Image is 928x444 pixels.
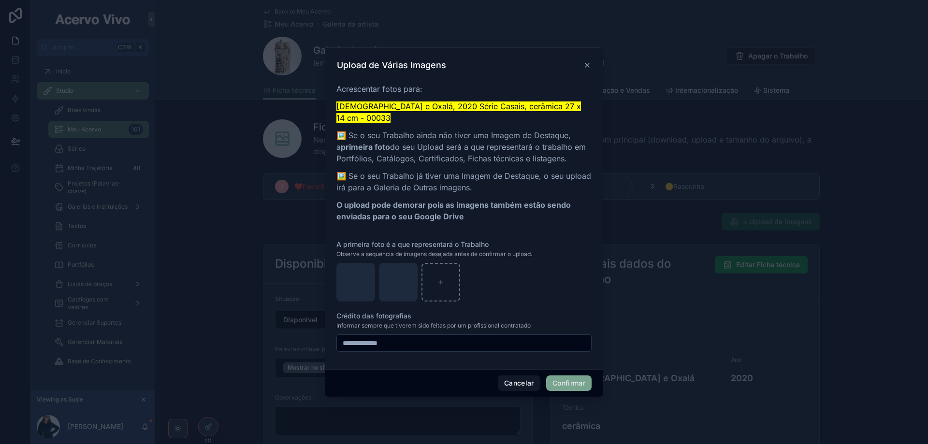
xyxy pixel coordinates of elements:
[336,322,531,329] span: Informar sempre que tiverem sido feitas por um profissional contratado
[546,375,592,391] button: Confirmar
[336,129,592,164] p: 🖼️ Se o seu Trabalho ainda não tiver uma Imagem de Destaque, a do seu Upload será a que represent...
[336,101,581,123] mark: [DEMOGRAPHIC_DATA] e Oxalá, 2020 Série Casais, cerâmica 27 x 14 cm - 00033
[336,200,571,221] strong: O upload pode demorar pois as imagens também estão sendo enviadas para o seu Google Drive
[336,83,592,95] p: Acrescentar fotos para:
[336,250,532,258] span: Observe a sequência de imagens desejada antes de confirmar o upload.
[337,59,446,71] h3: Upload de Várias Imagens
[336,312,411,320] span: Crédito das fotografias
[336,170,592,193] p: 🖼️ Se o seu Trabalho já tiver uma Imagem de Destaque, o seu upload irá para a Galeria de Outras i...
[341,142,390,152] strong: primeira foto
[336,240,489,248] span: A primeira foto é a que representará o Trabalho
[498,375,540,391] button: Cancelar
